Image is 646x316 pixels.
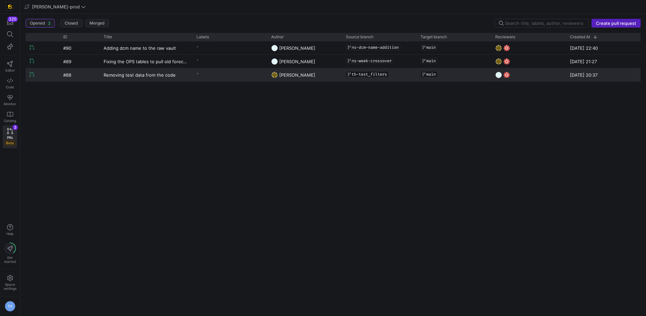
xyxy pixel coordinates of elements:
img: https://secure.gravatar.com/avatar/06bbdcc80648188038f39f089a7f59ad47d850d77952c7f0d8c4f0bc45aa9b... [503,58,510,65]
a: PRsBeta3 [3,125,17,148]
span: Help [6,232,14,236]
span: [PERSON_NAME]-prod [32,4,80,9]
span: [PERSON_NAME] [279,72,315,78]
span: Source branch [346,35,373,39]
a: Monitor [3,92,17,109]
span: Catalog [4,119,16,123]
span: ns-dcm-name-addition [352,45,399,50]
a: Code [3,75,17,92]
a: Catalog [3,109,17,125]
img: https://secure.gravatar.com/avatar/93624b85cfb6a0d6831f1d6e8dbf2768734b96aa2308d2c902a4aae71f619b... [271,58,278,65]
div: [DATE] 21:27 [566,55,641,68]
span: Adding dcm name to the raw vault [104,42,176,54]
img: https://secure.gravatar.com/avatar/332e4ab4f8f73db06c2cf0bfcf19914be04f614aded7b53ca0c4fd3e75c0e2... [271,72,278,78]
button: Create pull request [591,19,641,28]
img: https://secure.gravatar.com/avatar/06bbdcc80648188038f39f089a7f59ad47d850d77952c7f0d8c4f0bc45aa9b... [503,72,510,78]
button: TH [3,299,17,313]
span: [PERSON_NAME] [279,59,315,64]
button: Getstarted [3,240,17,266]
span: main [426,72,436,77]
span: Title [104,35,112,39]
span: [PERSON_NAME] [279,45,315,51]
span: - [196,71,199,76]
span: Beta [4,140,15,146]
a: https://storage.googleapis.com/y42-prod-data-exchange/images/uAsz27BndGEK0hZWDFeOjoxA7jCwgK9jE472... [3,1,17,12]
span: Space settings [4,282,16,290]
span: ns-week-crossover [352,58,392,63]
span: Target branch [421,35,447,39]
a: Spacesettings [3,272,17,293]
a: Adding dcm name to the raw vault [104,42,188,54]
span: Create pull request [596,21,636,26]
a: Editor [3,58,17,75]
img: https://secure.gravatar.com/avatar/332e4ab4f8f73db06c2cf0bfcf19914be04f614aded7b53ca0c4fd3e75c0e2... [495,45,502,51]
span: Author [271,35,284,39]
button: Merged [85,19,109,27]
div: TH [5,301,15,312]
img: https://secure.gravatar.com/avatar/93624b85cfb6a0d6831f1d6e8dbf2768734b96aa2308d2c902a4aae71f619b... [495,72,502,78]
span: Get started [4,255,16,264]
a: Removing test data from the code [104,69,188,81]
span: main [426,45,436,50]
span: Monitor [4,102,16,106]
a: Fixing the OPS tables to pull old forecast when crossing quarters [104,55,188,68]
div: #89 [59,55,100,68]
div: [DATE] 20:37 [566,68,641,81]
input: Search title, labels, author, reviewers [505,21,584,26]
button: Opened3 [26,19,55,28]
img: https://secure.gravatar.com/avatar/06bbdcc80648188038f39f089a7f59ad47d850d77952c7f0d8c4f0bc45aa9b... [503,45,510,51]
div: 3 [12,125,18,130]
span: Created At [570,35,590,39]
span: Closed [65,21,78,26]
div: [DATE] 22:40 [566,41,641,54]
img: https://storage.googleapis.com/y42-prod-data-exchange/images/uAsz27BndGEK0hZWDFeOjoxA7jCwgK9jE472... [7,3,13,10]
span: Code [6,85,14,89]
span: main [426,58,436,63]
span: Opened [30,21,45,26]
span: th-test_filters [352,72,387,77]
img: https://secure.gravatar.com/avatar/93624b85cfb6a0d6831f1d6e8dbf2768734b96aa2308d2c902a4aae71f619b... [271,45,278,51]
span: ID [63,35,67,39]
span: - [196,44,199,49]
button: [PERSON_NAME]-prod [23,2,87,11]
button: 320 [3,16,17,28]
button: Closed [60,19,82,27]
span: Reviewers [495,35,515,39]
span: PRs [7,135,13,140]
button: Help [3,221,17,239]
div: #88 [59,68,100,81]
span: Labels [196,35,209,39]
span: Removing test data from the code [104,69,176,81]
div: 320 [7,16,18,22]
span: 3 [48,21,50,26]
span: - [196,58,199,62]
span: Merged [89,21,105,26]
div: #90 [59,41,100,54]
img: https://secure.gravatar.com/avatar/332e4ab4f8f73db06c2cf0bfcf19914be04f614aded7b53ca0c4fd3e75c0e2... [495,58,502,65]
span: Editor [5,68,15,72]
